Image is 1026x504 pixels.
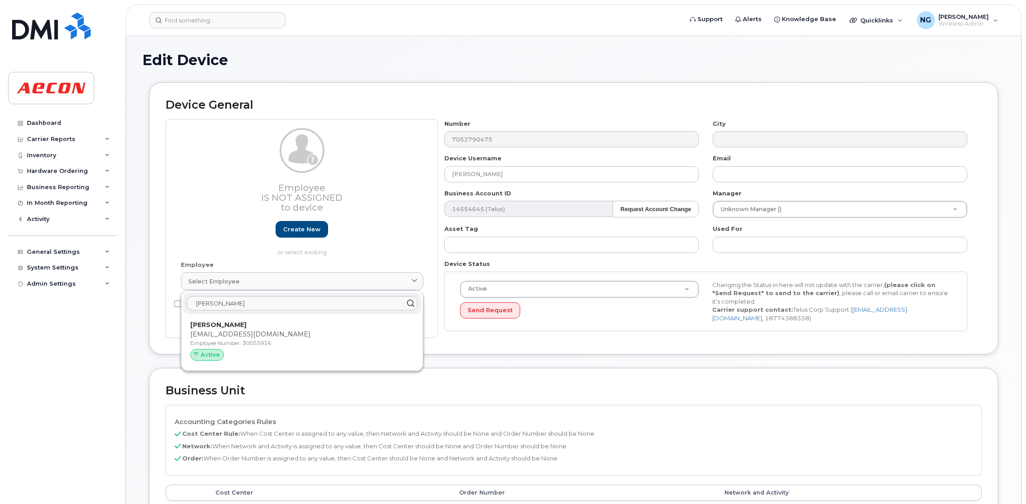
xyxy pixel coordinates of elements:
[261,192,342,203] span: Is not assigned
[444,189,511,198] label: Business Account ID
[187,296,417,310] input: Enter name, email, or employee number
[175,454,973,463] p: When Order Number is assigned to any value, then Cost Center should be None and Network and Activ...
[166,99,982,111] h2: Device General
[181,272,423,290] a: Select employee
[190,321,246,329] strong: [PERSON_NAME]
[620,206,691,212] strong: Request Account Change
[190,330,414,339] p: [EMAIL_ADDRESS][DOMAIN_NAME]
[460,302,520,319] button: Send Request
[713,189,741,198] label: Manager
[444,225,478,233] label: Asset Tag
[175,429,973,438] p: When Cost Center is assigned to any value, then Network and Activity should be None and Order Num...
[713,225,742,233] label: Used For
[613,201,699,217] button: Request Account Change
[276,221,328,238] a: Create new
[706,281,958,323] div: Changing the Status in here will not update with the carrier, , please call or email carrier to e...
[444,119,470,128] label: Number
[715,205,781,213] span: Unknown Manager ()
[181,183,423,212] h3: Employee
[201,350,220,359] span: Active
[460,281,698,297] a: Active
[207,485,451,501] th: Cost Center
[189,277,240,286] span: Select employee
[463,285,487,293] span: Active
[444,154,501,163] label: Device Username
[175,442,973,451] p: When Network and Activity is assigned to any value, then Cost Center should be None and Order Num...
[713,119,726,128] label: City
[190,339,414,347] p: Employee Number: 30055916
[142,52,1005,68] h1: Edit Device
[181,261,214,269] label: Employee
[281,202,323,213] span: to device
[716,485,982,501] th: Network and Activity
[174,300,181,307] input: Non-employee owned device
[182,455,203,462] b: Order:
[181,248,423,256] p: or select existing
[713,201,967,217] a: Unknown Manager ()
[183,318,421,367] div: [PERSON_NAME][EMAIL_ADDRESS][DOMAIN_NAME]Employee Number: 30055916Active
[166,385,982,397] h2: Business Unit
[175,418,973,426] h4: Accounting Categories Rules
[712,306,793,313] strong: Carrier support contact:
[451,485,716,501] th: Order Number
[712,306,907,322] a: [EMAIL_ADDRESS][DOMAIN_NAME]
[713,154,731,163] label: Email
[182,430,240,437] b: Cost Center Rule:
[444,260,490,268] label: Device Status
[182,442,212,450] b: Network:
[174,298,273,309] label: Non-employee owned device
